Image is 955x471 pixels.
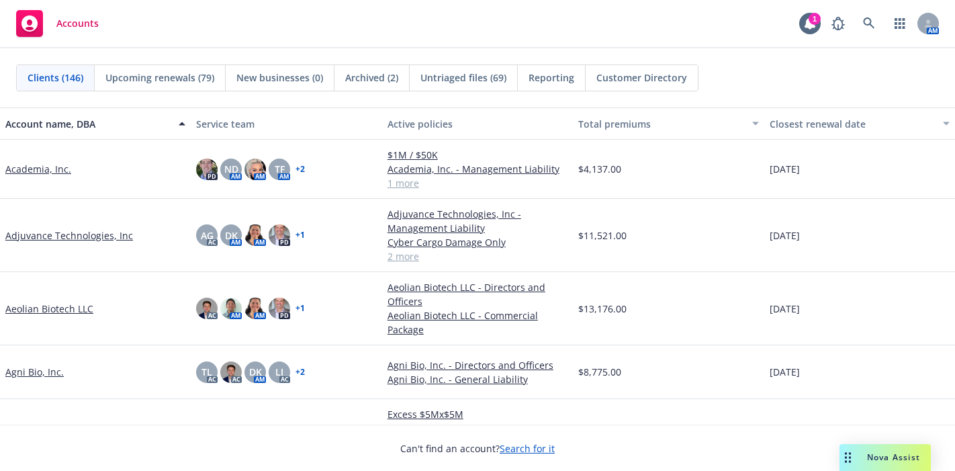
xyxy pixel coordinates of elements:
[249,365,262,379] span: DK
[5,228,133,243] a: Adjuvance Technologies, Inc
[5,365,64,379] a: Agni Bio, Inc.
[578,162,621,176] span: $4,137.00
[56,18,99,29] span: Accounts
[244,159,266,180] img: photo
[578,228,627,243] span: $11,521.00
[770,302,800,316] span: [DATE]
[596,71,687,85] span: Customer Directory
[770,117,935,131] div: Closest renewal date
[388,407,567,421] a: Excess $5Mx$5M
[886,10,913,37] a: Switch app
[201,365,212,379] span: TL
[420,71,506,85] span: Untriaged files (69)
[269,298,290,319] img: photo
[5,162,71,176] a: Academia, Inc.
[388,308,567,337] a: Aeolian Biotech LLC - Commercial Package
[275,365,283,379] span: LI
[345,71,398,85] span: Archived (2)
[578,365,621,379] span: $8,775.00
[5,302,93,316] a: Aeolian Biotech LLC
[105,71,214,85] span: Upcoming renewals (79)
[839,444,856,471] div: Drag to move
[201,228,214,243] span: AG
[500,442,555,455] a: Search for it
[220,298,242,319] img: photo
[825,10,852,37] a: Report a Bug
[809,13,821,25] div: 1
[770,228,800,243] span: [DATE]
[28,71,83,85] span: Clients (146)
[388,421,567,449] a: [PERSON_NAME] Invent Corp - Management Liability
[388,117,567,131] div: Active policies
[244,298,266,319] img: photo
[770,365,800,379] span: [DATE]
[269,224,290,246] img: photo
[5,117,171,131] div: Account name, DBA
[529,71,574,85] span: Reporting
[388,162,567,176] a: Academia, Inc. - Management Liability
[236,71,323,85] span: New businesses (0)
[764,108,955,140] button: Closest renewal date
[856,10,882,37] a: Search
[867,452,920,463] span: Nova Assist
[382,108,573,140] button: Active policies
[573,108,764,140] button: Total premiums
[770,162,800,176] span: [DATE]
[191,108,381,140] button: Service team
[220,361,242,383] img: photo
[400,441,555,456] span: Can't find an account?
[275,162,285,176] span: TF
[578,302,627,316] span: $13,176.00
[196,117,376,131] div: Service team
[388,235,567,249] a: Cyber Cargo Damage Only
[388,176,567,190] a: 1 more
[295,368,305,376] a: + 2
[295,165,305,173] a: + 2
[388,249,567,263] a: 2 more
[196,159,218,180] img: photo
[295,304,305,312] a: + 1
[388,358,567,372] a: Agni Bio, Inc. - Directors and Officers
[196,298,218,319] img: photo
[225,228,238,243] span: DK
[578,117,743,131] div: Total premiums
[388,372,567,386] a: Agni Bio, Inc. - General Liability
[839,444,931,471] button: Nova Assist
[388,207,567,235] a: Adjuvance Technologies, Inc - Management Liability
[224,162,238,176] span: ND
[244,224,266,246] img: photo
[388,148,567,162] a: $1M / $50K
[11,5,104,42] a: Accounts
[388,280,567,308] a: Aeolian Biotech LLC - Directors and Officers
[295,231,305,239] a: + 1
